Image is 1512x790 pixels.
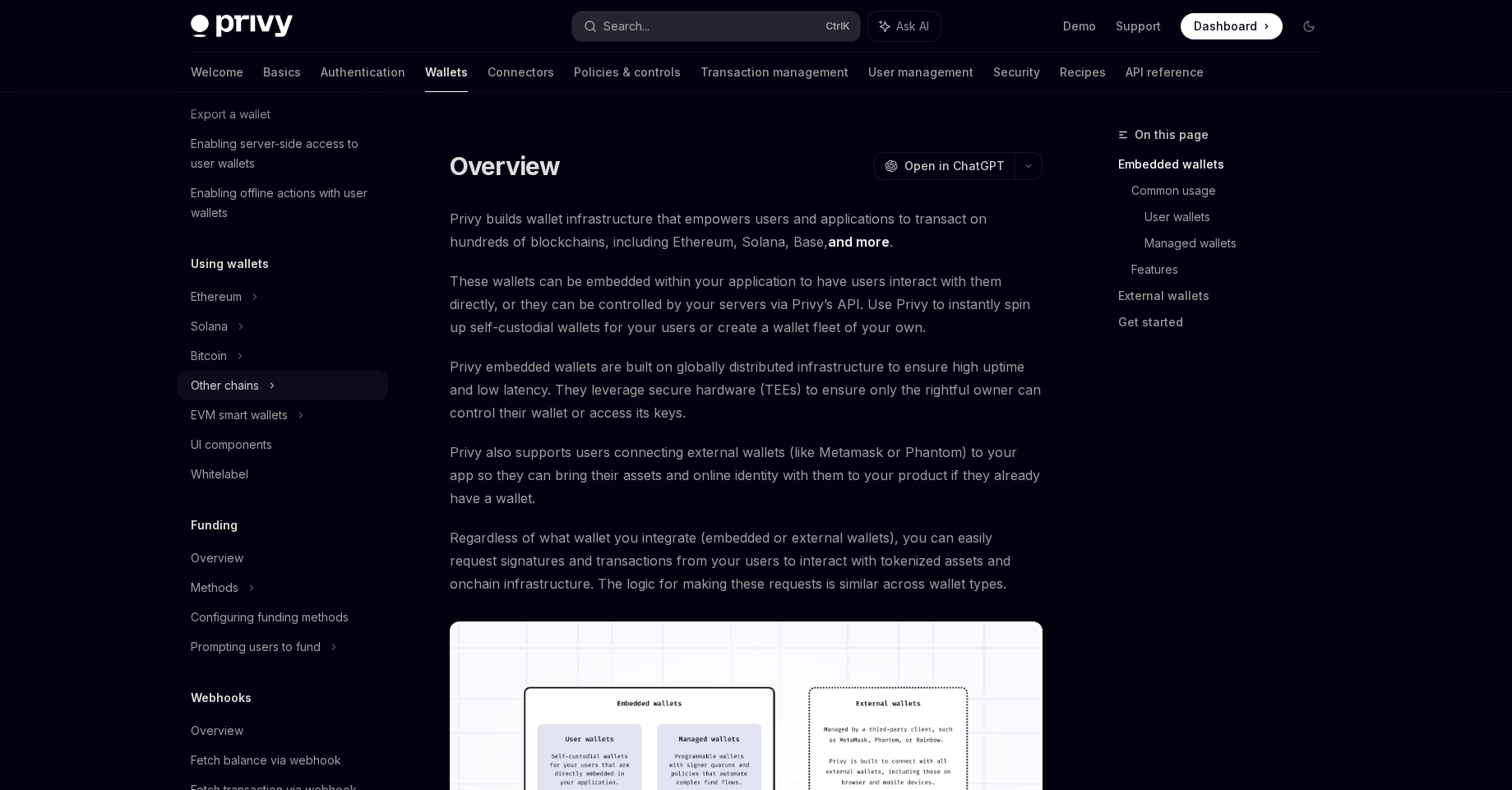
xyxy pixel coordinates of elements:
[1181,13,1283,39] a: Dashboard
[1131,178,1335,204] a: Common usage
[1194,18,1257,35] span: Dashboard
[178,746,388,775] a: Fetch balance via webhook
[191,721,243,741] div: Overview
[191,548,243,568] div: Overview
[191,346,227,366] div: Bitcoin
[191,464,248,484] div: Whitelabel
[904,158,1005,174] span: Open in ChatGPT
[1126,53,1204,92] a: API reference
[1116,18,1161,35] a: Support
[868,12,941,41] button: Ask AI
[1118,283,1335,309] a: External wallets
[191,287,242,307] div: Ethereum
[263,53,301,92] a: Basics
[1135,125,1209,145] span: On this page
[1118,151,1335,178] a: Embedded wallets
[191,15,293,38] img: dark logo
[701,53,848,92] a: Transaction management
[488,53,554,92] a: Connectors
[191,751,341,770] div: Fetch balance via webhook
[1060,53,1106,92] a: Recipes
[603,16,650,36] div: Search...
[178,430,388,460] a: UI components
[1144,204,1335,230] a: User wallets
[191,316,228,336] div: Solana
[178,460,388,489] a: Whitelabel
[1063,18,1096,35] a: Demo
[572,12,860,41] button: Search...CtrlK
[1118,309,1335,335] a: Get started
[450,526,1043,595] span: Regardless of what wallet you integrate (embedded or external wallets), you can easily request si...
[191,134,378,173] div: Enabling server-side access to user wallets
[191,183,378,223] div: Enabling offline actions with user wallets
[178,129,388,178] a: Enabling server-side access to user wallets
[191,405,288,425] div: EVM smart wallets
[825,20,850,33] span: Ctrl K
[191,515,238,535] h5: Funding
[993,53,1040,92] a: Security
[191,435,272,455] div: UI components
[574,53,681,92] a: Policies & controls
[321,53,405,92] a: Authentication
[191,376,259,395] div: Other chains
[868,53,973,92] a: User management
[1131,256,1335,283] a: Features
[450,441,1043,510] span: Privy also supports users connecting external wallets (like Metamask or Phantom) to your app so t...
[425,53,468,92] a: Wallets
[828,233,890,251] a: and more
[191,254,269,274] h5: Using wallets
[1296,13,1322,39] button: Toggle dark mode
[450,151,561,181] h1: Overview
[874,152,1015,180] button: Open in ChatGPT
[896,18,929,35] span: Ask AI
[1144,230,1335,256] a: Managed wallets
[450,355,1043,424] span: Privy embedded wallets are built on globally distributed infrastructure to ensure high uptime and...
[178,178,388,228] a: Enabling offline actions with user wallets
[191,637,321,657] div: Prompting users to fund
[178,716,388,746] a: Overview
[191,53,243,92] a: Welcome
[191,608,349,627] div: Configuring funding methods
[450,270,1043,339] span: These wallets can be embedded within your application to have users interact with them directly, ...
[191,578,238,598] div: Methods
[178,543,388,573] a: Overview
[450,207,1043,253] span: Privy builds wallet infrastructure that empowers users and applications to transact on hundreds o...
[178,603,388,632] a: Configuring funding methods
[191,688,252,708] h5: Webhooks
